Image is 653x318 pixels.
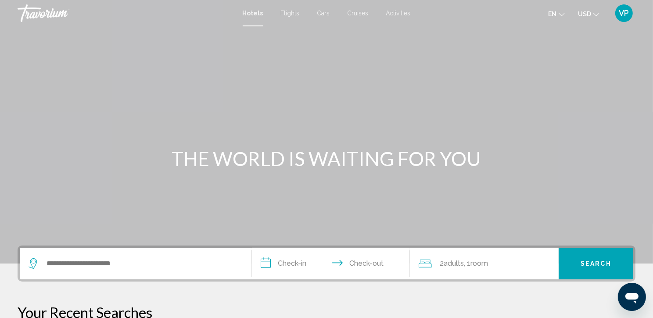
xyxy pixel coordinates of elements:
iframe: Button to launch messaging window [618,283,646,311]
a: Cruises [348,10,369,17]
span: USD [578,11,591,18]
span: Room [470,259,488,267]
span: VP [619,9,629,18]
a: Travorium [18,4,234,22]
span: , 1 [464,257,488,270]
button: Change language [548,7,565,20]
button: Check in and out dates [252,248,410,279]
span: Adults [444,259,464,267]
button: Search [559,248,633,279]
button: Travelers: 2 adults, 0 children [410,248,559,279]
a: Hotels [243,10,263,17]
a: Activities [386,10,411,17]
span: en [548,11,556,18]
button: User Menu [613,4,635,22]
a: Cars [317,10,330,17]
button: Change currency [578,7,599,20]
span: 2 [440,257,464,270]
div: Search widget [20,248,633,279]
a: Flights [281,10,300,17]
span: Search [581,260,611,267]
h1: THE WORLD IS WAITING FOR YOU [162,147,491,170]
